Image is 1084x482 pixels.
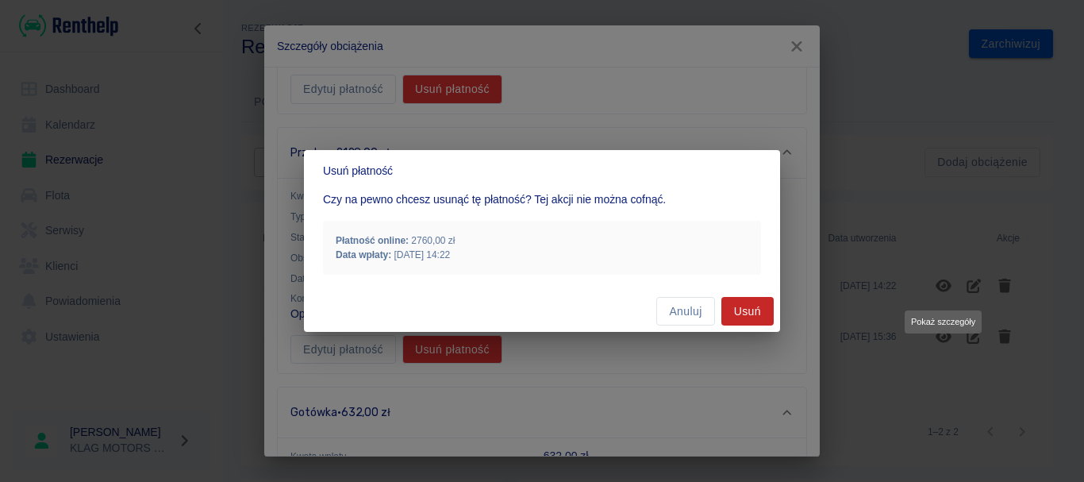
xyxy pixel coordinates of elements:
p: Czy na pewno chcesz usunąć tę płatność? Tej akcji nie można cofnąć. [323,191,761,208]
p: [DATE] 14:22 [336,248,748,262]
div: Pokaż szczegóły [905,310,982,334]
button: Usuń [721,297,774,326]
strong: Płatność online : [336,235,409,246]
p: 2760,00 zł [336,233,748,248]
button: Anuluj [656,297,714,326]
strong: Data wpłaty : [336,249,391,260]
h2: Usuń płatność [304,150,780,191]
